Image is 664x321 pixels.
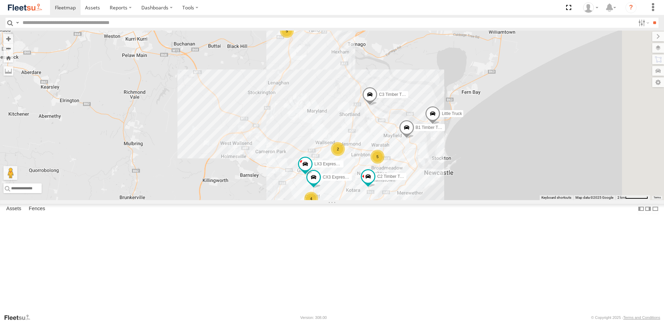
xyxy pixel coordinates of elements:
button: Zoom Home [3,53,13,63]
label: Measure [3,66,13,76]
label: Map Settings [652,77,664,87]
label: Dock Summary Table to the Right [645,204,651,214]
a: Terms (opens in new tab) [654,196,661,199]
a: Terms and Conditions [623,315,660,320]
span: 2 km [617,196,625,199]
div: Version: 308.00 [300,315,327,320]
button: Zoom in [3,34,13,43]
label: Search Query [15,18,20,28]
span: C2 Timber Truck [377,174,408,179]
i: ? [625,2,637,13]
img: fleetsu-logo-horizontal.svg [7,3,43,12]
span: Little Truck [442,112,462,116]
div: © Copyright 2025 - [591,315,660,320]
button: Zoom out [3,43,13,53]
button: Keyboard shortcuts [541,195,571,200]
label: Search Filter Options [636,18,650,28]
a: Visit our Website [4,314,36,321]
div: 5 [371,150,384,164]
label: Fences [25,204,49,214]
span: Map data ©2025 Google [575,196,613,199]
button: Map Scale: 2 km per 62 pixels [615,195,650,200]
span: C3 Timber Truck [379,92,409,97]
span: CX3 Express Ute [323,175,355,180]
div: 4 [304,192,318,206]
label: Hide Summary Table [652,204,659,214]
label: Dock Summary Table to the Left [638,204,645,214]
div: 5 [280,24,294,38]
button: Drag Pegman onto the map to open Street View [3,166,17,180]
div: 2 [331,142,345,156]
label: Assets [3,204,25,214]
span: LX3 Express Ute [314,162,346,166]
span: B1 Timber Truck [416,125,446,130]
div: Brodie Roesler [581,2,601,13]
